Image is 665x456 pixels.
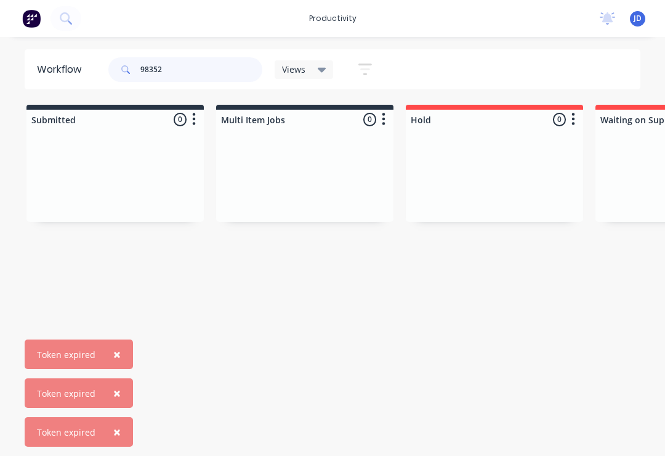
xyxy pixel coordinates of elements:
input: Search for orders... [140,57,262,82]
button: Close [101,340,133,369]
div: Token expired [37,426,95,439]
img: Factory [22,9,41,28]
div: Workflow [37,62,87,77]
div: productivity [303,9,363,28]
span: × [113,385,121,402]
button: Close [101,417,133,447]
div: Token expired [37,387,95,400]
span: Views [282,63,305,76]
span: JD [634,13,642,24]
div: Token expired [37,348,95,361]
span: × [113,423,121,441]
button: Close [101,378,133,408]
span: × [113,346,121,363]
